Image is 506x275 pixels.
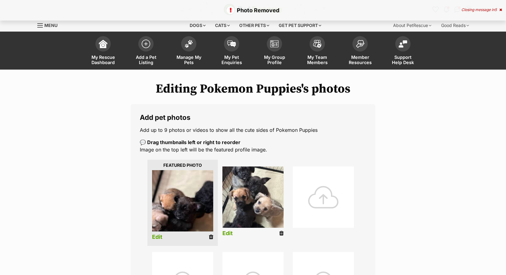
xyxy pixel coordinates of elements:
[185,19,210,32] div: Dogs
[399,40,407,48] img: help-desk-icon-fdf02630f3aa405de69fd3d07c3f3aa587a6932b1a1747fa1d2bba05be0121f9.svg
[37,82,469,96] h1: Editing Pokemon Puppies's photos
[235,19,273,32] div: Other pets
[152,234,162,240] a: Edit
[37,19,62,30] a: Menu
[339,33,381,70] a: Member Resources
[125,33,167,70] a: Add a Pet Listing
[270,40,279,48] img: group-profile-icon-3fa3cf56718a62981997c0bc7e787c4b2cf8bcc04b72c1350f741eb67cf2f40e.svg
[132,55,160,65] span: Add a Pet Listing
[82,33,125,70] a: My Rescue Dashboard
[389,19,436,32] div: About PetRescue
[140,139,366,153] p: Image on the top left will be the featured profile image.
[227,40,236,47] img: pet-enquiries-icon-7e3ad2cf08bfb03b45e93fb7055b45f3efa6380592205ae92323e6603595dc1f.svg
[140,126,366,134] p: Add up to 9 photos or videos to show all the cute sides of Pokemon Puppies
[389,55,417,65] span: Support Help Desk
[222,166,284,228] img: pgt2zrkz1s7bvkauy2i6.jpg
[303,55,331,65] span: My Team Members
[211,19,234,32] div: Cats
[437,19,473,32] div: Good Reads
[381,33,424,70] a: Support Help Desk
[140,139,240,145] b: 💬 Drag thumbnails left or right to reorder
[222,230,233,237] a: Edit
[152,170,213,231] img: yctdotiqqst7h2zytjjs.jpg
[142,40,150,48] img: add-pet-listing-icon-0afa8454b4691262ce3f59096e99ab1cd57d4a30225e0717b998d2c9b9846f56.svg
[274,19,326,32] div: Get pet support
[261,55,288,65] span: My Group Profile
[253,33,296,70] a: My Group Profile
[356,40,364,48] img: member-resources-icon-8e73f808a243e03378d46382f2149f9095a855e16c252ad45f914b54edf8863c.svg
[175,55,203,65] span: Manage My Pets
[167,33,210,70] a: Manage My Pets
[140,113,366,121] legend: Add pet photos
[44,23,58,28] span: Menu
[313,40,322,48] img: team-members-icon-5396bd8760b3fe7c0b43da4ab00e1e3bb1a5d9ba89233759b79545d2d3fc5d0d.svg
[99,40,107,48] img: dashboard-icon-eb2f2d2d3e046f16d808141f083e7271f6b2e854fb5c12c21221c1fb7104beca.svg
[218,55,245,65] span: My Pet Enquiries
[184,40,193,48] img: manage-my-pets-icon-02211641906a0b7f246fdf0571729dbe1e7629f14944591b6c1af311fb30b64b.svg
[89,55,117,65] span: My Rescue Dashboard
[296,33,339,70] a: My Team Members
[210,33,253,70] a: My Pet Enquiries
[346,55,374,65] span: Member Resources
